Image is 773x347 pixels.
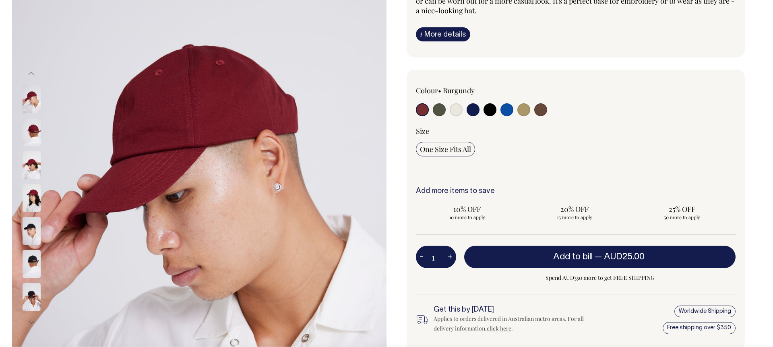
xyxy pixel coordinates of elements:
[604,253,645,261] span: AUD25.00
[595,253,647,261] span: —
[553,253,593,261] span: Add to bill
[25,65,37,83] button: Previous
[416,187,736,195] h6: Add more items to save
[420,214,515,220] span: 10 more to apply
[635,214,729,220] span: 50 more to apply
[420,144,471,154] span: One Size Fits All
[23,217,41,245] img: black
[438,86,441,95] span: •
[23,85,41,113] img: burgundy
[23,184,41,212] img: burgundy
[635,204,729,214] span: 25% OFF
[523,202,626,223] input: 20% OFF 25 more to apply
[25,314,37,332] button: Next
[416,142,475,156] input: One Size Fits All
[23,283,41,311] img: black
[416,202,519,223] input: 10% OFF 10 more to apply
[23,151,41,179] img: burgundy
[443,86,475,95] label: Burgundy
[416,249,427,265] button: -
[23,250,41,278] img: black
[434,306,591,314] h6: Get this by [DATE]
[487,324,511,332] a: click here
[23,118,41,146] img: burgundy
[416,126,736,136] div: Size
[527,204,622,214] span: 20% OFF
[464,273,736,283] span: Spend AUD350 more to get FREE SHIPPING
[416,27,470,41] a: iMore details
[464,246,736,268] button: Add to bill —AUD25.00
[444,249,456,265] button: +
[434,314,591,333] div: Applies to orders delivered in Australian metro areas. For all delivery information, .
[630,202,733,223] input: 25% OFF 50 more to apply
[527,214,622,220] span: 25 more to apply
[420,204,515,214] span: 10% OFF
[416,86,544,95] div: Colour
[420,30,422,38] span: i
